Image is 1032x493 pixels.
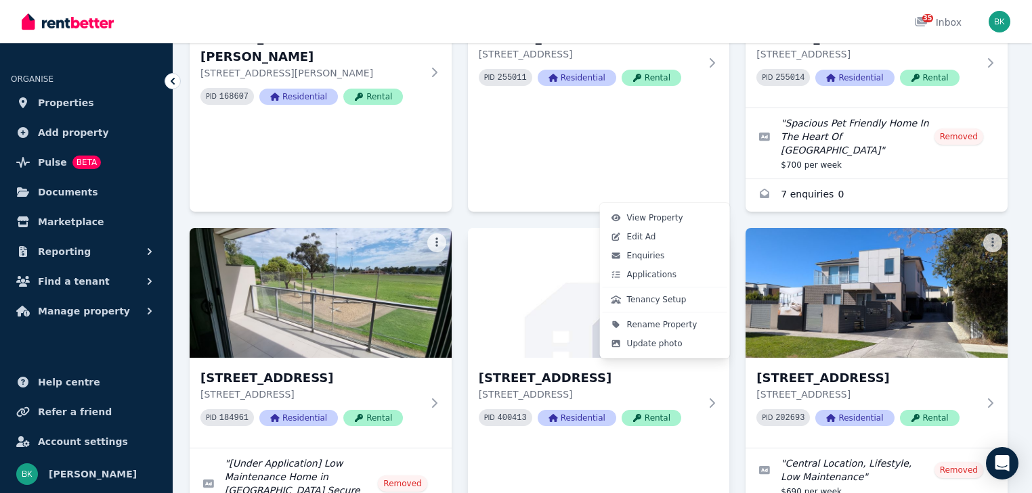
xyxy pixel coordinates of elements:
[627,319,697,330] span: Rename Property
[627,269,676,280] span: Applications
[627,231,656,242] span: Edit Ad
[627,338,683,349] span: Update photo
[627,212,683,223] span: View Property
[627,250,665,261] span: Enquiries
[627,294,687,305] span: Tenancy Setup
[600,203,730,358] div: More options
